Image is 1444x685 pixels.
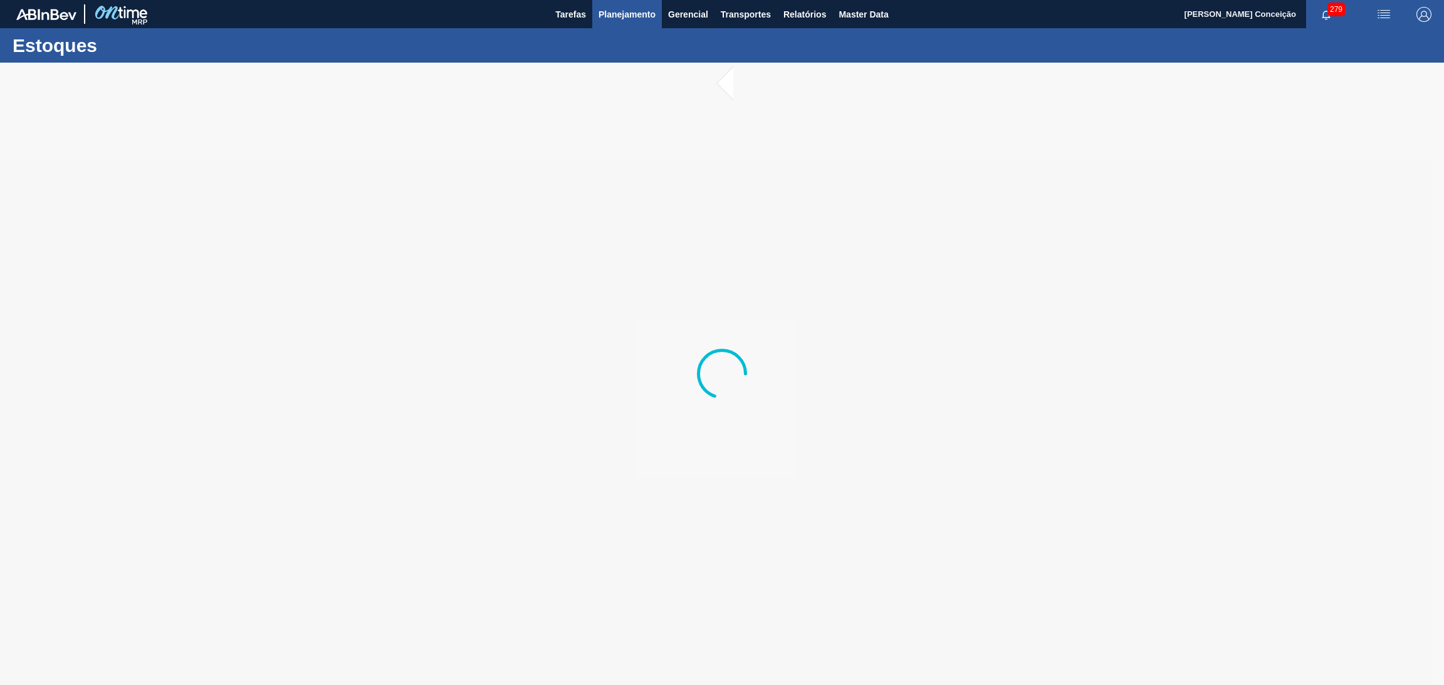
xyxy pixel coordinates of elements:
[721,7,771,22] span: Transportes
[13,38,235,53] h1: Estoques
[839,7,888,22] span: Master Data
[1306,6,1346,23] button: Notificações
[16,9,76,20] img: TNhmsLtSVTkK8tSr43FrP2fwEKptu5GPRR3wAAAABJRU5ErkJggg==
[1327,3,1345,16] span: 279
[555,7,586,22] span: Tarefas
[1376,7,1391,22] img: userActions
[599,7,656,22] span: Planejamento
[668,7,708,22] span: Gerencial
[1416,7,1431,22] img: Logout
[783,7,826,22] span: Relatórios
